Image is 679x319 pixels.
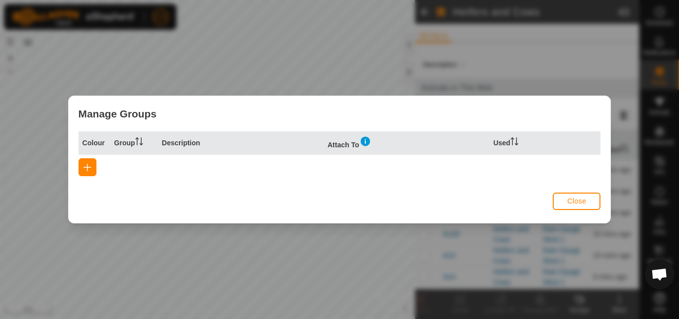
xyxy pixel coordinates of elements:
[79,131,110,155] th: Colour
[489,131,537,155] th: Used
[158,131,324,155] th: Description
[69,96,611,131] div: Manage Groups
[359,135,371,147] img: information
[645,259,675,289] div: Open chat
[567,197,586,205] span: Close
[553,193,600,210] button: Close
[324,131,489,155] th: Attach To
[110,131,158,155] th: Group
